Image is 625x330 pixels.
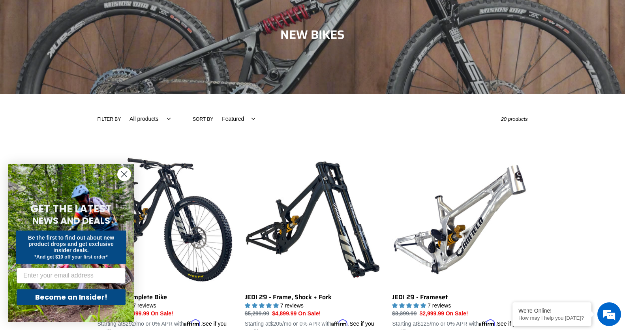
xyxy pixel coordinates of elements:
[28,234,114,253] span: Be the first to find out about new product drops and get exclusive insider deals.
[98,116,121,123] label: Filter by
[501,116,528,122] span: 20 products
[518,307,586,314] div: We're Online!
[193,116,213,123] label: Sort by
[280,25,345,44] span: NEW BIKES
[117,167,131,181] button: Close dialog
[17,289,126,305] button: Become an Insider!
[17,268,126,283] input: Enter your email address
[34,254,107,260] span: *And get $10 off your first order*
[30,202,112,216] span: GET THE LATEST
[32,214,110,227] span: NEWS AND DEALS
[518,315,586,321] p: How may I help you today?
